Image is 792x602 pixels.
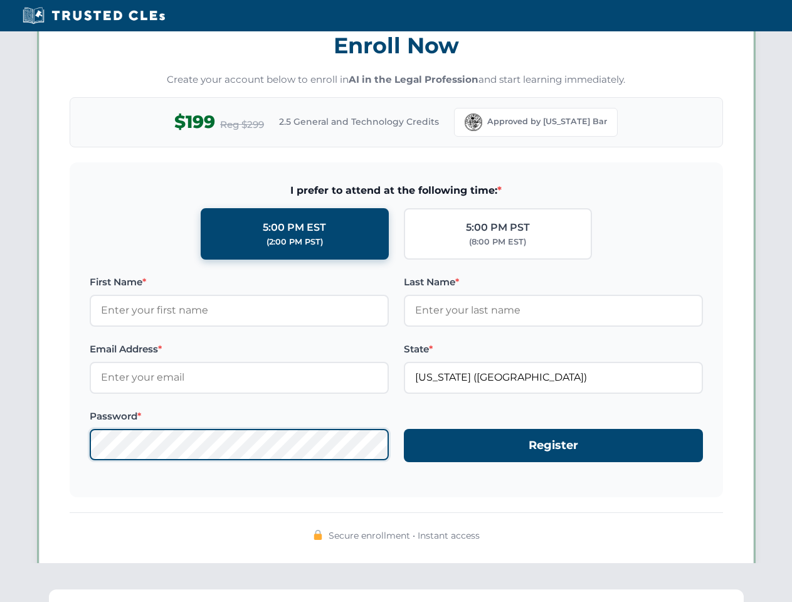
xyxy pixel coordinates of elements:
[404,429,703,462] button: Register
[90,362,389,393] input: Enter your email
[70,26,723,65] h3: Enroll Now
[220,117,264,132] span: Reg $299
[313,530,323,540] img: 🔒
[174,108,215,136] span: $199
[90,295,389,326] input: Enter your first name
[404,342,703,357] label: State
[329,529,480,542] span: Secure enrollment • Instant access
[349,73,478,85] strong: AI in the Legal Profession
[404,295,703,326] input: Enter your last name
[90,182,703,199] span: I prefer to attend at the following time:
[469,236,526,248] div: (8:00 PM EST)
[70,73,723,87] p: Create your account below to enroll in and start learning immediately.
[404,275,703,290] label: Last Name
[90,409,389,424] label: Password
[263,219,326,236] div: 5:00 PM EST
[466,219,530,236] div: 5:00 PM PST
[267,236,323,248] div: (2:00 PM PST)
[487,115,607,128] span: Approved by [US_STATE] Bar
[90,342,389,357] label: Email Address
[279,115,439,129] span: 2.5 General and Technology Credits
[465,114,482,131] img: Florida Bar
[404,362,703,393] input: Florida (FL)
[19,6,169,25] img: Trusted CLEs
[90,275,389,290] label: First Name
